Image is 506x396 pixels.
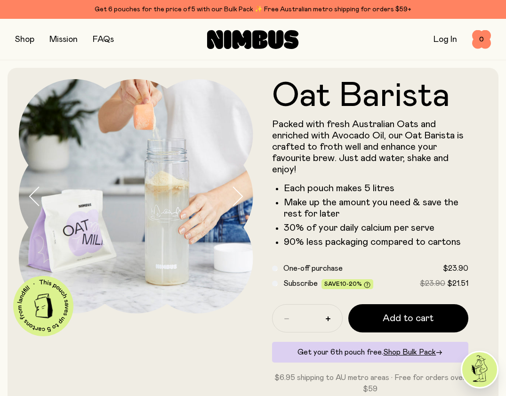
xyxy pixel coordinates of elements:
li: Each pouch makes 5 litres [284,183,469,194]
span: Shop Bulk Pack [383,348,436,356]
span: Save [324,281,370,288]
span: $23.90 [443,265,468,272]
span: One-off purchase [283,265,343,272]
span: $23.90 [420,280,445,287]
p: Packed with fresh Australian Oats and enriched with Avocado Oil, our Oat Barista is crafted to fr... [272,119,469,175]
span: Add to cart [383,312,434,325]
li: Make up the amount you need & save the rest for later [284,197,469,219]
li: 30% of your daily calcium per serve [284,222,469,234]
a: Log In [434,35,457,44]
a: Shop Bulk Pack→ [383,348,442,356]
h1: Oat Barista [272,79,469,113]
div: Get your 6th pouch free. [272,342,469,363]
span: $21.51 [447,280,468,287]
div: Get 6 pouches for the price of 5 with our Bulk Pack ✨ Free Australian metro shipping for orders $59+ [15,4,491,15]
button: 0 [472,30,491,49]
img: agent [462,352,497,387]
p: $6.95 shipping to AU metro areas · Free for orders over $59 [272,372,469,395]
button: Add to cart [348,304,469,332]
span: 10-20% [340,281,362,287]
span: Subscribe [283,280,318,287]
a: Mission [49,35,78,44]
a: FAQs [93,35,114,44]
li: 90% less packaging compared to cartons [284,236,469,248]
